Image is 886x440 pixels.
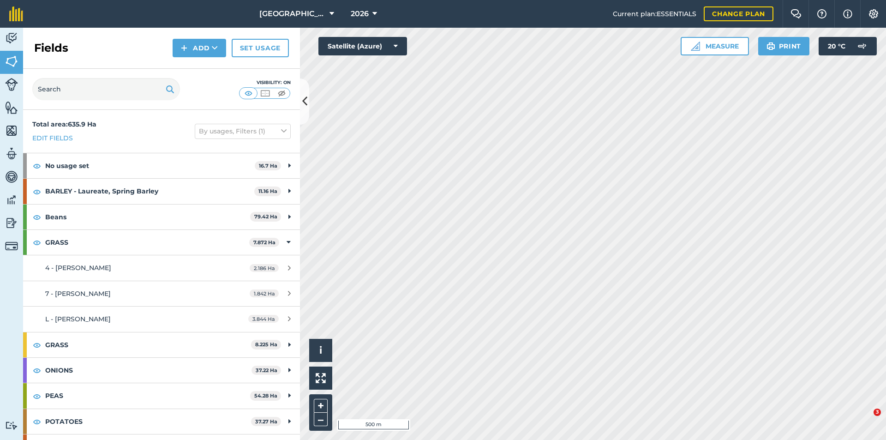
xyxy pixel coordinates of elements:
img: svg+xml;base64,PHN2ZyB4bWxucz0iaHR0cDovL3d3dy53My5vcmcvMjAwMC9zdmciIHdpZHRoPSIxOCIgaGVpZ2h0PSIyNC... [33,391,41,402]
span: 3 [874,409,881,416]
span: 4 - [PERSON_NAME] [45,264,111,272]
div: No usage set16.7 Ha [23,153,300,178]
span: 3.844 Ha [248,315,279,323]
div: ONIONS37.22 Ha [23,358,300,383]
button: i [309,339,332,362]
button: Satellite (Azure) [318,37,407,55]
img: svg+xml;base64,PD94bWwgdmVyc2lvbj0iMS4wIiBlbmNvZGluZz0idXRmLTgiPz4KPCEtLSBHZW5lcmF0b3I6IEFkb2JlIE... [5,193,18,207]
img: svg+xml;base64,PHN2ZyB4bWxucz0iaHR0cDovL3d3dy53My5vcmcvMjAwMC9zdmciIHdpZHRoPSI1MCIgaGVpZ2h0PSI0MC... [243,89,254,98]
img: svg+xml;base64,PHN2ZyB4bWxucz0iaHR0cDovL3d3dy53My5vcmcvMjAwMC9zdmciIHdpZHRoPSIxOCIgaGVpZ2h0PSIyNC... [33,211,41,223]
strong: Beans [45,205,250,229]
button: + [314,399,328,413]
img: svg+xml;base64,PHN2ZyB4bWxucz0iaHR0cDovL3d3dy53My5vcmcvMjAwMC9zdmciIHdpZHRoPSIxOCIgaGVpZ2h0PSIyNC... [33,160,41,171]
a: L - [PERSON_NAME]3.844 Ha [23,307,300,332]
div: BARLEY - Laureate, Spring Barley11.16 Ha [23,179,300,204]
a: Set usage [232,39,289,57]
strong: 37.22 Ha [256,367,277,374]
img: svg+xml;base64,PHN2ZyB4bWxucz0iaHR0cDovL3d3dy53My5vcmcvMjAwMC9zdmciIHdpZHRoPSIxOCIgaGVpZ2h0PSIyNC... [33,237,41,248]
iframe: Intercom live chat [855,409,877,431]
input: Search [32,78,180,100]
img: svg+xml;base64,PHN2ZyB4bWxucz0iaHR0cDovL3d3dy53My5vcmcvMjAwMC9zdmciIHdpZHRoPSI1NiIgaGVpZ2h0PSI2MC... [5,101,18,115]
strong: ONIONS [45,358,251,383]
div: Beans79.42 Ha [23,205,300,229]
button: Add [173,39,226,57]
a: Change plan [704,6,773,21]
div: GRASS8.225 Ha [23,332,300,357]
strong: 37.27 Ha [255,418,277,425]
img: svg+xml;base64,PHN2ZyB4bWxucz0iaHR0cDovL3d3dy53My5vcmcvMjAwMC9zdmciIHdpZHRoPSIxOCIgaGVpZ2h0PSIyNC... [33,416,41,427]
img: svg+xml;base64,PHN2ZyB4bWxucz0iaHR0cDovL3d3dy53My5vcmcvMjAwMC9zdmciIHdpZHRoPSIxNCIgaGVpZ2h0PSIyNC... [181,42,187,54]
h2: Fields [34,41,68,55]
strong: No usage set [45,153,255,178]
strong: Total area : 635.9 Ha [32,120,96,128]
div: POTATOES37.27 Ha [23,409,300,434]
strong: 54.28 Ha [254,392,277,399]
img: A question mark icon [816,9,827,18]
img: svg+xml;base64,PHN2ZyB4bWxucz0iaHR0cDovL3d3dy53My5vcmcvMjAwMC9zdmciIHdpZHRoPSI1MCIgaGVpZ2h0PSI0MC... [276,89,287,98]
button: Print [758,37,810,55]
button: Measure [681,37,749,55]
span: i [319,344,322,356]
img: fieldmargin Logo [9,6,23,21]
img: svg+xml;base64,PHN2ZyB4bWxucz0iaHR0cDovL3d3dy53My5vcmcvMjAwMC9zdmciIHdpZHRoPSIxOSIgaGVpZ2h0PSIyNC... [166,84,174,95]
strong: 11.16 Ha [258,188,277,194]
img: svg+xml;base64,PHN2ZyB4bWxucz0iaHR0cDovL3d3dy53My5vcmcvMjAwMC9zdmciIHdpZHRoPSIxOSIgaGVpZ2h0PSIyNC... [766,41,775,52]
span: 7 - [PERSON_NAME] [45,289,111,298]
a: 7 - [PERSON_NAME]1.842 Ha [23,281,300,306]
img: svg+xml;base64,PD94bWwgdmVyc2lvbj0iMS4wIiBlbmNvZGluZz0idXRmLTgiPz4KPCEtLSBHZW5lcmF0b3I6IEFkb2JlIE... [5,147,18,161]
img: svg+xml;base64,PD94bWwgdmVyc2lvbj0iMS4wIiBlbmNvZGluZz0idXRmLTgiPz4KPCEtLSBHZW5lcmF0b3I6IEFkb2JlIE... [853,37,871,55]
span: 20 ° C [828,37,845,55]
strong: GRASS [45,332,251,357]
img: Four arrows, one pointing top left, one top right, one bottom right and the last bottom left [316,373,326,383]
img: svg+xml;base64,PD94bWwgdmVyc2lvbj0iMS4wIiBlbmNvZGluZz0idXRmLTgiPz4KPCEtLSBHZW5lcmF0b3I6IEFkb2JlIE... [5,31,18,45]
button: By usages, Filters (1) [195,124,291,139]
img: svg+xml;base64,PD94bWwgdmVyc2lvbj0iMS4wIiBlbmNvZGluZz0idXRmLTgiPz4KPCEtLSBHZW5lcmF0b3I6IEFkb2JlIE... [5,78,18,91]
strong: 16.7 Ha [259,163,277,169]
strong: BARLEY - Laureate, Spring Barley [45,179,254,204]
img: svg+xml;base64,PHN2ZyB4bWxucz0iaHR0cDovL3d3dy53My5vcmcvMjAwMC9zdmciIHdpZHRoPSIxOCIgaGVpZ2h0PSIyNC... [33,186,41,197]
img: svg+xml;base64,PD94bWwgdmVyc2lvbj0iMS4wIiBlbmNvZGluZz0idXRmLTgiPz4KPCEtLSBHZW5lcmF0b3I6IEFkb2JlIE... [5,240,18,253]
img: svg+xml;base64,PHN2ZyB4bWxucz0iaHR0cDovL3d3dy53My5vcmcvMjAwMC9zdmciIHdpZHRoPSIxOCIgaGVpZ2h0PSIyNC... [33,339,41,350]
span: L - [PERSON_NAME] [45,315,111,323]
strong: POTATOES [45,409,251,434]
span: [GEOGRAPHIC_DATA] [259,8,326,19]
img: svg+xml;base64,PHN2ZyB4bWxucz0iaHR0cDovL3d3dy53My5vcmcvMjAwMC9zdmciIHdpZHRoPSIxOCIgaGVpZ2h0PSIyNC... [33,365,41,376]
strong: PEAS [45,383,250,408]
button: 20 °C [819,37,877,55]
span: 2026 [351,8,369,19]
strong: 7.872 Ha [253,239,275,246]
img: Ruler icon [691,42,700,51]
strong: 8.225 Ha [255,341,277,348]
div: PEAS54.28 Ha [23,383,300,408]
button: – [314,413,328,426]
img: svg+xml;base64,PD94bWwgdmVyc2lvbj0iMS4wIiBlbmNvZGluZz0idXRmLTgiPz4KPCEtLSBHZW5lcmF0b3I6IEFkb2JlIE... [5,170,18,184]
img: svg+xml;base64,PHN2ZyB4bWxucz0iaHR0cDovL3d3dy53My5vcmcvMjAwMC9zdmciIHdpZHRoPSI1NiIgaGVpZ2h0PSI2MC... [5,124,18,138]
img: A cog icon [868,9,879,18]
a: 4 - [PERSON_NAME]2.186 Ha [23,255,300,280]
img: svg+xml;base64,PD94bWwgdmVyc2lvbj0iMS4wIiBlbmNvZGluZz0idXRmLTgiPz4KPCEtLSBHZW5lcmF0b3I6IEFkb2JlIE... [5,216,18,230]
div: GRASS7.872 Ha [23,230,300,255]
span: Current plan : ESSENTIALS [613,9,696,19]
img: svg+xml;base64,PHN2ZyB4bWxucz0iaHR0cDovL3d3dy53My5vcmcvMjAwMC9zdmciIHdpZHRoPSIxNyIgaGVpZ2h0PSIxNy... [843,8,852,19]
div: Visibility: On [239,79,291,86]
img: svg+xml;base64,PD94bWwgdmVyc2lvbj0iMS4wIiBlbmNvZGluZz0idXRmLTgiPz4KPCEtLSBHZW5lcmF0b3I6IEFkb2JlIE... [5,421,18,430]
img: svg+xml;base64,PHN2ZyB4bWxucz0iaHR0cDovL3d3dy53My5vcmcvMjAwMC9zdmciIHdpZHRoPSI1NiIgaGVpZ2h0PSI2MC... [5,54,18,68]
span: 1.842 Ha [250,289,279,297]
img: svg+xml;base64,PHN2ZyB4bWxucz0iaHR0cDovL3d3dy53My5vcmcvMjAwMC9zdmciIHdpZHRoPSI1MCIgaGVpZ2h0PSI0MC... [259,89,271,98]
img: Two speech bubbles overlapping with the left bubble in the forefront [790,9,802,18]
strong: 79.42 Ha [254,213,277,220]
strong: GRASS [45,230,249,255]
span: 2.186 Ha [250,264,279,272]
a: Edit fields [32,133,73,143]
